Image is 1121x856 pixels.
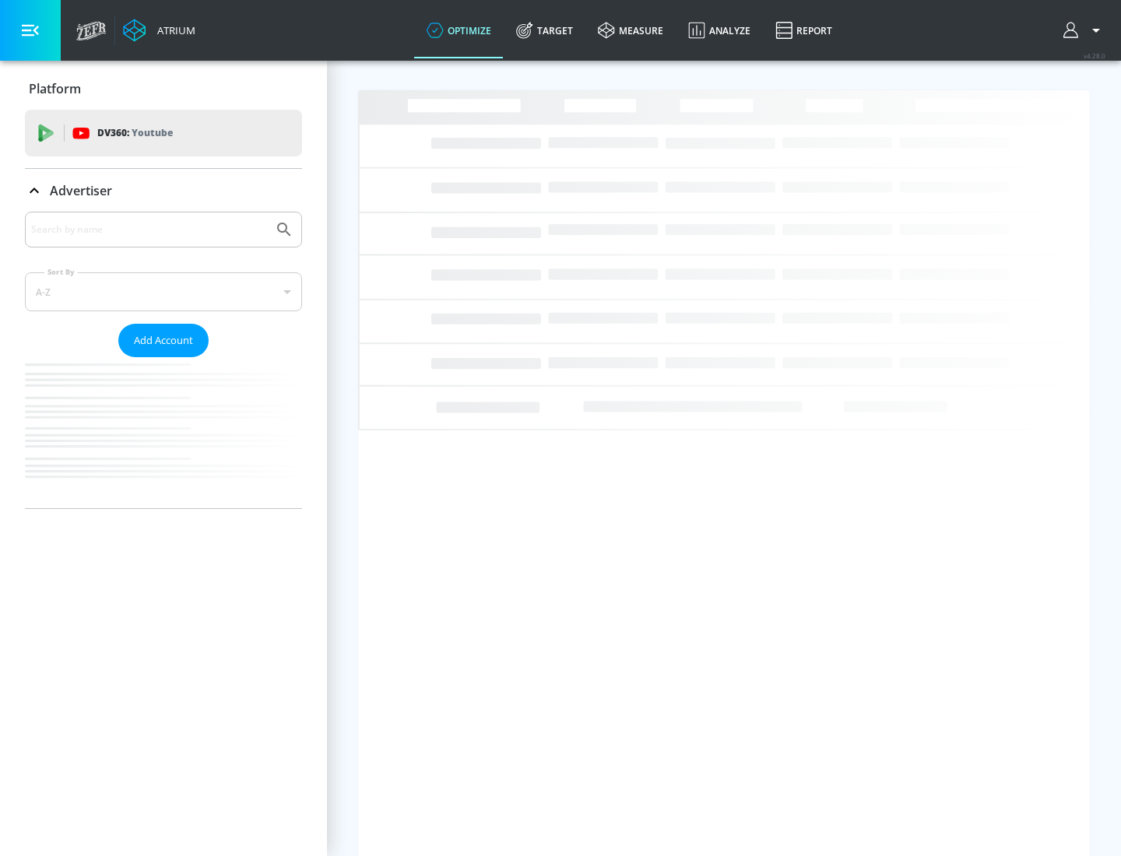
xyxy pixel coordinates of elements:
input: Search by name [31,219,267,240]
p: Advertiser [50,182,112,199]
a: measure [585,2,676,58]
p: Platform [29,80,81,97]
a: Atrium [123,19,195,42]
div: Platform [25,67,302,111]
div: Advertiser [25,212,302,508]
a: Target [504,2,585,58]
p: Youtube [132,125,173,141]
nav: list of Advertiser [25,357,302,508]
div: Atrium [151,23,195,37]
span: Add Account [134,332,193,349]
div: Advertiser [25,169,302,212]
button: Add Account [118,324,209,357]
p: DV360: [97,125,173,142]
div: A-Z [25,272,302,311]
span: v 4.28.0 [1084,51,1105,60]
a: optimize [414,2,504,58]
div: DV360: Youtube [25,110,302,156]
label: Sort By [44,267,78,277]
a: Report [763,2,845,58]
a: Analyze [676,2,763,58]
